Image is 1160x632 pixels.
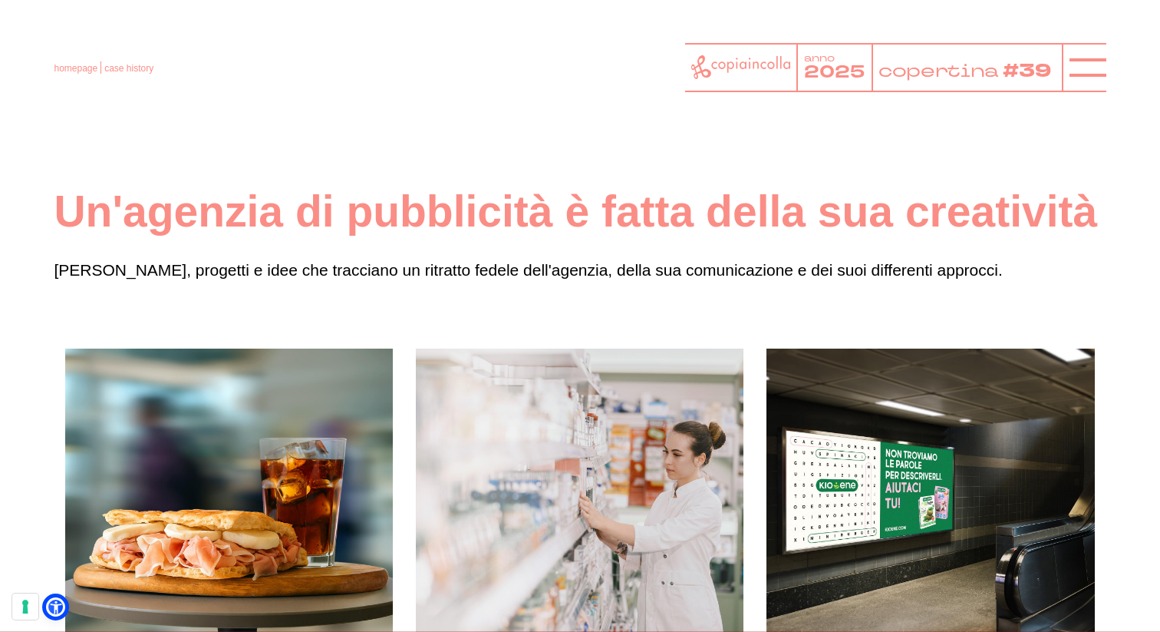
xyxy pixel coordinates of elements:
[54,184,1106,239] h1: Un'agenzia di pubblicità è fatta della sua creatività
[804,61,865,84] tspan: 2025
[878,58,1001,82] tspan: copertina
[54,63,97,74] a: homepage
[54,257,1106,283] p: [PERSON_NAME], progetti e idee che tracciano un ritratto fedele dell'agenzia, della sua comunicaz...
[12,594,38,620] button: Le tue preferenze relative al consenso per le tecnologie di tracciamento
[104,63,153,74] span: case history
[46,597,65,617] a: Open Accessibility Menu
[1005,58,1055,84] tspan: #39
[804,52,835,65] tspan: anno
